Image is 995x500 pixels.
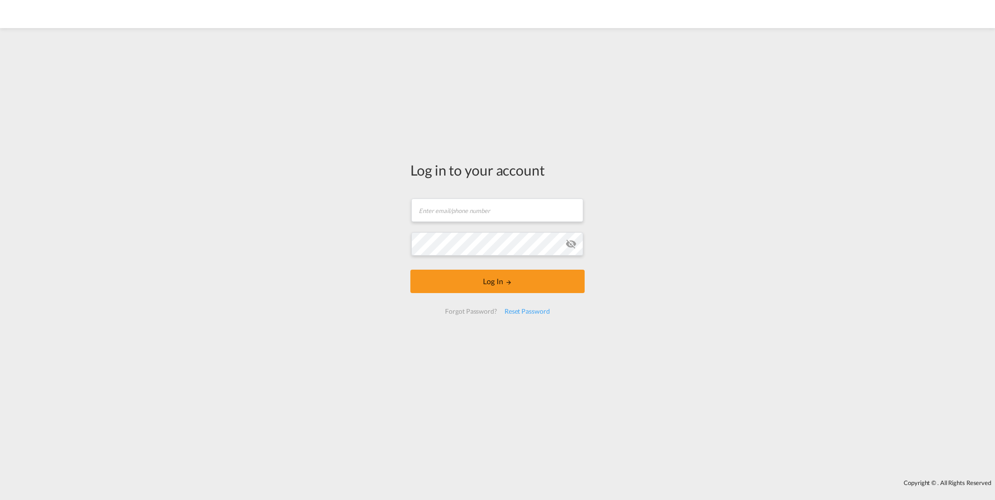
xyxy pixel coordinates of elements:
input: Enter email/phone number [411,199,583,222]
div: Forgot Password? [441,303,500,320]
div: Log in to your account [410,160,585,180]
div: Reset Password [501,303,554,320]
button: LOGIN [410,270,585,293]
md-icon: icon-eye-off [565,238,577,250]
